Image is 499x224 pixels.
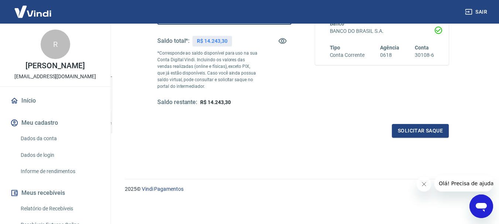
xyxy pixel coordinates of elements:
button: Solicitar saque [392,124,449,138]
a: Informe de rendimentos [18,164,102,179]
div: Domínio [39,44,57,48]
h5: Saldo restante: [157,99,197,106]
p: R$ 14.243,30 [197,37,227,45]
h6: 30108-6 [415,51,434,59]
p: [PERSON_NAME] [25,62,85,70]
button: Meus recebíveis [9,185,102,201]
img: website_grey.svg [12,19,18,25]
iframe: Botão para abrir a janela de mensagens [469,194,493,218]
a: Vindi Pagamentos [142,186,184,192]
a: Dados da conta [18,131,102,146]
iframe: Fechar mensagem [417,177,431,192]
span: Tipo [330,45,341,51]
h6: 0618 [380,51,399,59]
a: Dados de login [18,148,102,163]
div: [PERSON_NAME]: [DOMAIN_NAME] [19,19,106,25]
img: tab_domain_overview_orange.svg [31,43,37,49]
a: Início [9,93,102,109]
p: [EMAIL_ADDRESS][DOMAIN_NAME] [14,73,96,80]
span: Olá! Precisa de ajuda? [4,5,62,11]
button: Meu cadastro [9,115,102,131]
span: Conta [415,45,429,51]
iframe: Mensagem da empresa [434,175,493,192]
span: Banco [330,21,345,27]
span: R$ 14.243,30 [200,99,230,105]
a: Relatório de Recebíveis [18,201,102,216]
img: Vindi [9,0,57,23]
div: v 4.0.25 [21,12,36,18]
div: Palavras-chave [86,44,119,48]
span: Agência [380,45,399,51]
img: logo_orange.svg [12,12,18,18]
div: R [41,30,70,59]
p: 2025 © [125,185,481,193]
h6: Conta Corrente [330,51,365,59]
h5: Saldo total*: [157,37,189,45]
p: *Corresponde ao saldo disponível para uso na sua Conta Digital Vindi. Incluindo os valores das ve... [157,50,258,90]
h6: BANCO DO BRASIL S.A. [330,27,434,35]
img: tab_keywords_by_traffic_grey.svg [78,43,84,49]
button: Sair [464,5,490,19]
